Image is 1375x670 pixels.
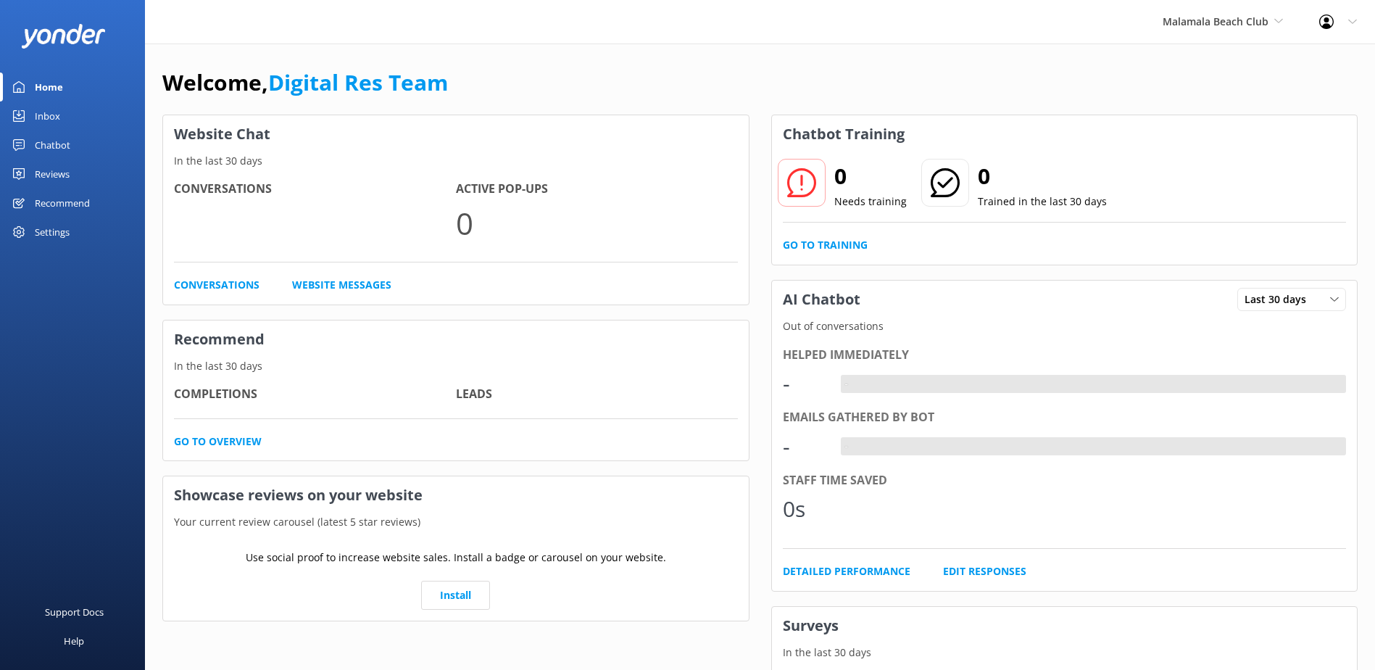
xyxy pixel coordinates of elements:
[783,346,1347,365] div: Helped immediately
[246,550,666,566] p: Use social proof to increase website sales. Install a badge or carousel on your website.
[772,281,871,318] h3: AI Chatbot
[772,645,1358,661] p: In the last 30 days
[163,476,749,514] h3: Showcase reviews on your website
[978,194,1107,210] p: Trained in the last 30 days
[772,607,1358,645] h3: Surveys
[783,471,1347,490] div: Staff time saved
[45,597,104,626] div: Support Docs
[163,153,749,169] p: In the last 30 days
[783,429,826,464] div: -
[783,408,1347,427] div: Emails gathered by bot
[1245,291,1315,307] span: Last 30 days
[783,237,868,253] a: Go to Training
[163,514,749,530] p: Your current review carousel (latest 5 star reviews)
[1163,15,1268,28] span: Malamala Beach Club
[841,375,852,394] div: -
[834,159,907,194] h2: 0
[783,492,826,526] div: 0s
[943,563,1026,579] a: Edit Responses
[163,320,749,358] h3: Recommend
[292,277,391,293] a: Website Messages
[35,131,70,160] div: Chatbot
[783,563,910,579] a: Detailed Performance
[978,159,1107,194] h2: 0
[162,65,448,100] h1: Welcome,
[35,189,90,218] div: Recommend
[421,581,490,610] a: Install
[64,626,84,655] div: Help
[174,434,262,450] a: Go to overview
[174,385,456,404] h4: Completions
[35,73,63,102] div: Home
[841,437,852,456] div: -
[268,67,448,97] a: Digital Res Team
[456,385,738,404] h4: Leads
[163,358,749,374] p: In the last 30 days
[174,277,259,293] a: Conversations
[834,194,907,210] p: Needs training
[783,366,826,401] div: -
[456,180,738,199] h4: Active Pop-ups
[174,180,456,199] h4: Conversations
[456,199,738,247] p: 0
[163,115,749,153] h3: Website Chat
[772,318,1358,334] p: Out of conversations
[35,218,70,247] div: Settings
[35,160,70,189] div: Reviews
[772,115,915,153] h3: Chatbot Training
[35,102,60,131] div: Inbox
[22,24,105,48] img: yonder-white-logo.png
